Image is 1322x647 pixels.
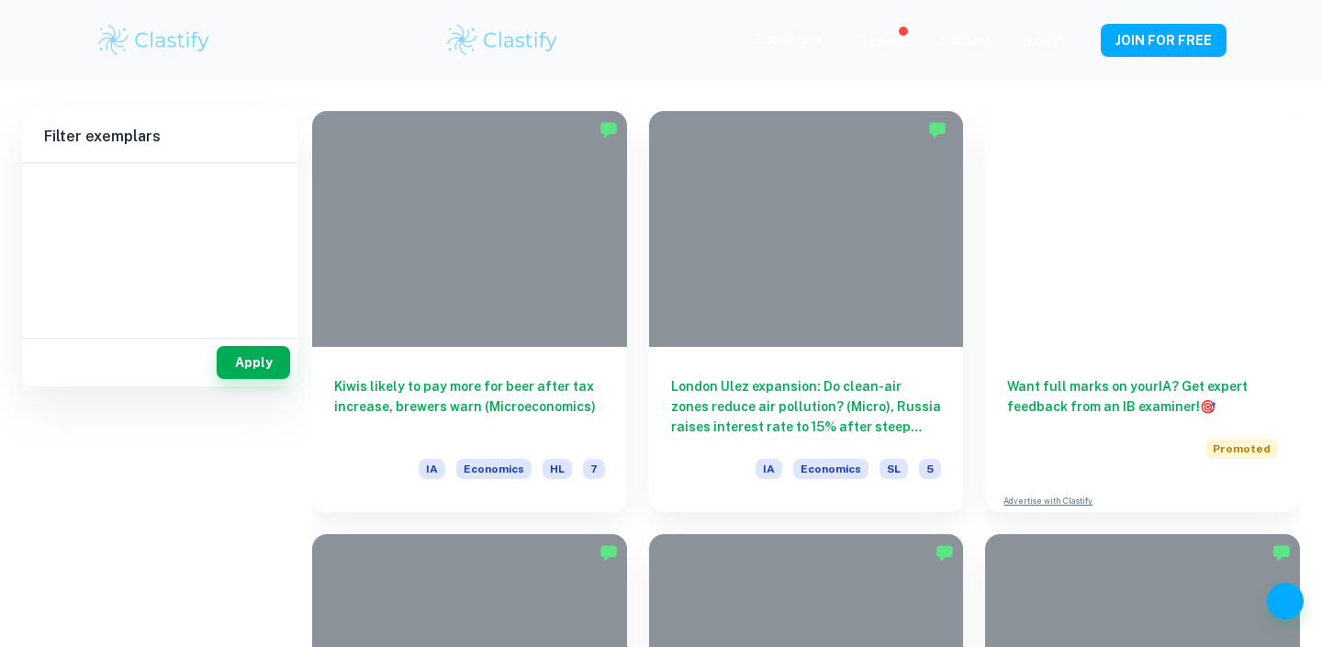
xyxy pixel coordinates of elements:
span: 🎯 [1200,399,1216,414]
span: 5 [919,459,941,479]
a: London Ulez expansion: Do clean-air zones reduce air pollution? (Micro), Russia raises interest r... [649,111,964,512]
span: IA [419,459,445,479]
a: Kiwis likely to pay more for beer after tax increase, brewers warn (Microeconomics)IAEconomicsHL7 [312,111,627,512]
a: Want full marks on yourIA? Get expert feedback from an IB examiner!Promoted [985,111,1300,481]
span: Economics [456,459,532,479]
img: Clastify logo [444,22,561,59]
img: Marked [599,543,618,562]
a: Advertise with Clastify [1003,495,1092,508]
img: Marked [599,120,618,139]
img: Marked [928,120,947,139]
button: Help and Feedback [1267,583,1304,619]
a: Schools [940,33,991,48]
span: HL [543,459,572,479]
h6: Kiwis likely to pay more for beer after tax increase, brewers warn (Microeconomics) [334,376,605,437]
img: Clastify logo [95,22,212,59]
span: IA [756,459,782,479]
p: Exemplars [756,29,823,50]
button: Apply [217,346,290,379]
img: Marked [1272,543,1291,562]
span: 7 [583,459,605,479]
span: Promoted [1205,439,1278,459]
p: Review [859,31,903,51]
a: Login [1028,33,1064,48]
h6: Filter exemplars [22,111,297,162]
button: JOIN FOR FREE [1101,24,1227,57]
h6: Want full marks on your IA ? Get expert feedback from an IB examiner! [1007,376,1278,417]
span: SL [879,459,908,479]
h6: London Ulez expansion: Do clean-air zones reduce air pollution? (Micro), Russia raises interest r... [671,376,942,437]
span: Economics [793,459,868,479]
img: Marked [935,543,954,562]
